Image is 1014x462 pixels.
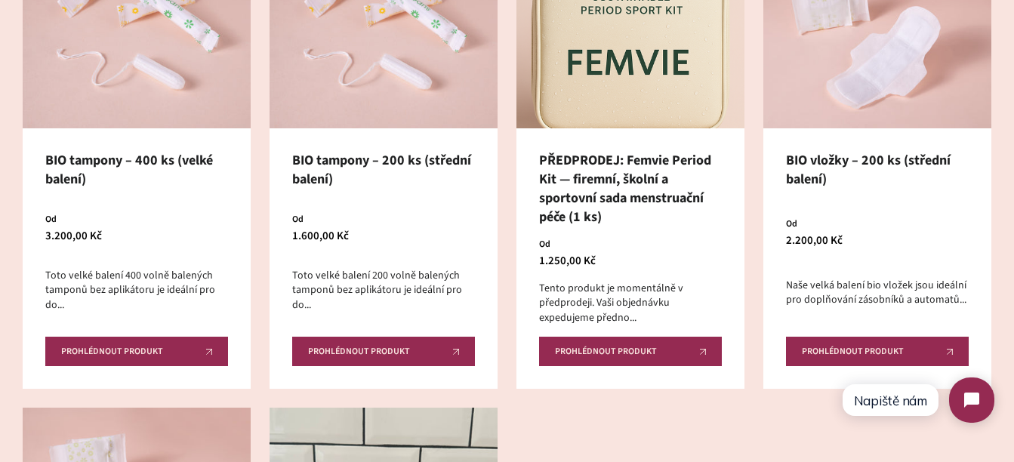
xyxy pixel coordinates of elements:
[786,337,969,366] a: Prohlédnout produkt
[539,238,615,269] p: 1.250,00 Kč
[45,151,228,189] h3: BIO tampony – 400 ks (velké balení)
[802,347,904,356] span: Prohlédnout produkt
[61,347,163,356] span: Prohlédnout produkt
[308,347,410,356] span: Prohlédnout produkt
[539,238,596,252] span: Od
[539,337,722,366] a: Prohlédnout produkt
[539,151,722,227] h3: PŘEDPRODEJ: Femvie Period Kit — firemní, školní a sportovní sada menstruační péče (1 ks)
[786,217,843,232] span: Od
[292,213,349,227] span: Od
[828,365,1007,436] iframe: Tidio Chat
[786,151,969,189] h3: BIO vložky – 200 ks (střední balení)
[786,279,969,308] div: Naše velká balení bio vložek jsou ideální pro doplňování zásobníků a automatů...
[292,151,475,189] h3: BIO tampony – 200 ks (střední balení)
[555,347,657,356] span: Prohlédnout produkt
[45,337,228,366] a: Prohlédnout produkt
[292,269,475,313] div: Toto velké balení 200 volně balených tamponů bez aplikátoru je ideální pro do...
[539,282,722,326] div: Tento produkt je momentálně v předprodeji. Vaši objednávku expedujeme předno...
[45,213,102,227] span: Od
[786,217,861,249] p: 2.200,00 Kč
[45,269,228,313] div: Toto velké balení 400 volně balených tamponů bez aplikátoru je ideální pro do...
[292,337,475,366] a: Prohlédnout produkt
[292,213,368,245] p: 1.600,00 Kč
[45,213,121,245] p: 3.200,00 Kč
